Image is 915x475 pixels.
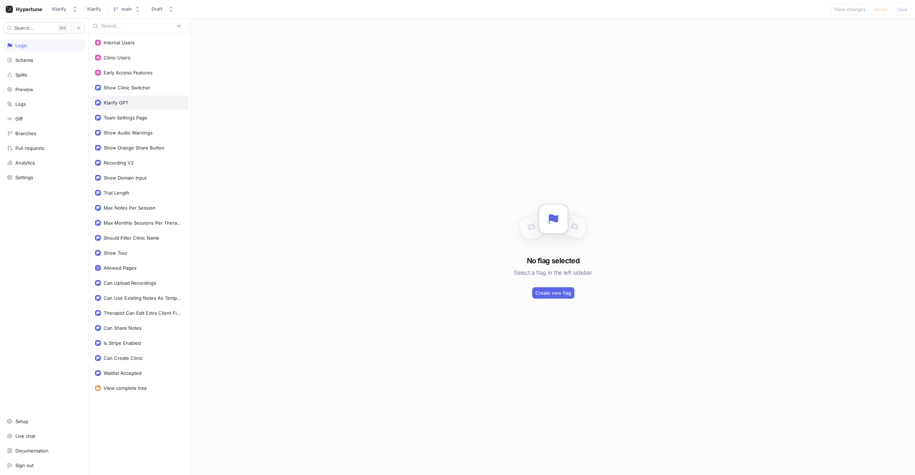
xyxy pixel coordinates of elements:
[104,55,130,60] div: Clinic Users
[104,130,153,136] div: Show Audio Warnings
[831,4,869,15] button: View changes
[15,160,35,166] div: Analytics
[104,160,134,166] div: Recording V2
[104,235,159,241] div: Should Filter Clinic Name
[104,85,150,90] div: Show Clinic Switcher
[104,310,182,316] div: Therapist Can Edit Extra Client Fields
[15,131,36,136] div: Branches
[104,70,153,75] div: Early Access Features
[15,57,33,63] div: Schema
[104,385,147,391] div: View complete tree
[15,87,33,92] div: Preview
[104,340,141,346] div: Is Stripe Enabled
[15,175,33,180] div: Settings
[4,445,85,457] a: Documentation
[4,22,71,34] button: Search...K
[535,291,571,295] span: Create new flag
[104,175,147,181] div: Show Domain Input
[15,72,27,78] div: Splits
[121,6,132,12] div: main
[104,100,128,106] div: Klarify GPT
[104,115,147,121] div: Team Settings Page
[532,287,574,299] button: Create new flag
[104,250,128,256] div: Show Tour
[527,255,579,266] h3: No flag selected
[894,4,911,15] button: Save
[87,6,102,11] span: Klarify
[15,433,35,439] div: Live chat
[15,116,23,122] div: Diff
[104,280,156,286] div: Can Upload Recordings
[897,7,907,11] span: Save
[15,43,27,48] div: Logic
[149,3,177,15] button: Draft
[875,7,887,11] span: Reset
[110,3,143,15] button: main
[104,40,135,45] div: Internal Users
[57,24,68,31] div: K
[104,295,182,301] div: Can Use Existing Notes As Template References
[104,145,164,151] div: Show Orange Share Button
[104,220,182,226] div: Max Monthly Sessions Per Therapist
[14,26,34,30] span: Search...
[15,448,49,454] div: Documentation
[104,205,155,211] div: Max Notes Per Session
[101,23,174,30] input: Search...
[104,355,143,361] div: Can Create Clinic
[104,325,142,331] div: Can Share Notes
[872,4,891,15] button: Reset
[514,266,592,279] h5: Select a flag in the left sidebar
[104,370,142,376] div: Waitlist Accepted
[15,101,26,107] div: Logs
[15,145,44,151] div: Pull requests
[15,418,28,424] div: Setup
[49,3,81,15] button: Klarify
[104,190,129,196] div: Trial Length
[15,462,34,468] div: Sign out
[152,6,163,12] div: Draft
[834,7,866,11] span: View changes
[52,6,66,12] div: Klarify
[104,265,137,271] div: Allowed Pages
